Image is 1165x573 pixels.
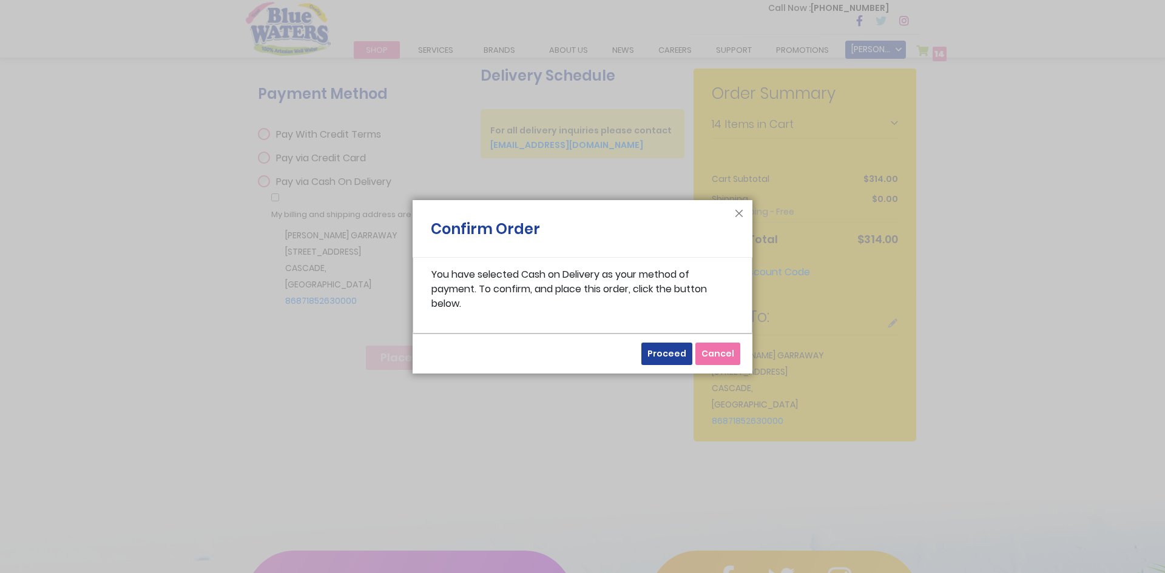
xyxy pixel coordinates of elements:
[431,218,540,246] h1: Confirm Order
[431,267,734,311] p: You have selected Cash on Delivery as your method of payment. To confirm, and place this order, c...
[701,347,734,360] span: Cancel
[695,343,740,365] button: Cancel
[647,347,686,360] span: Proceed
[641,343,692,365] button: Proceed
